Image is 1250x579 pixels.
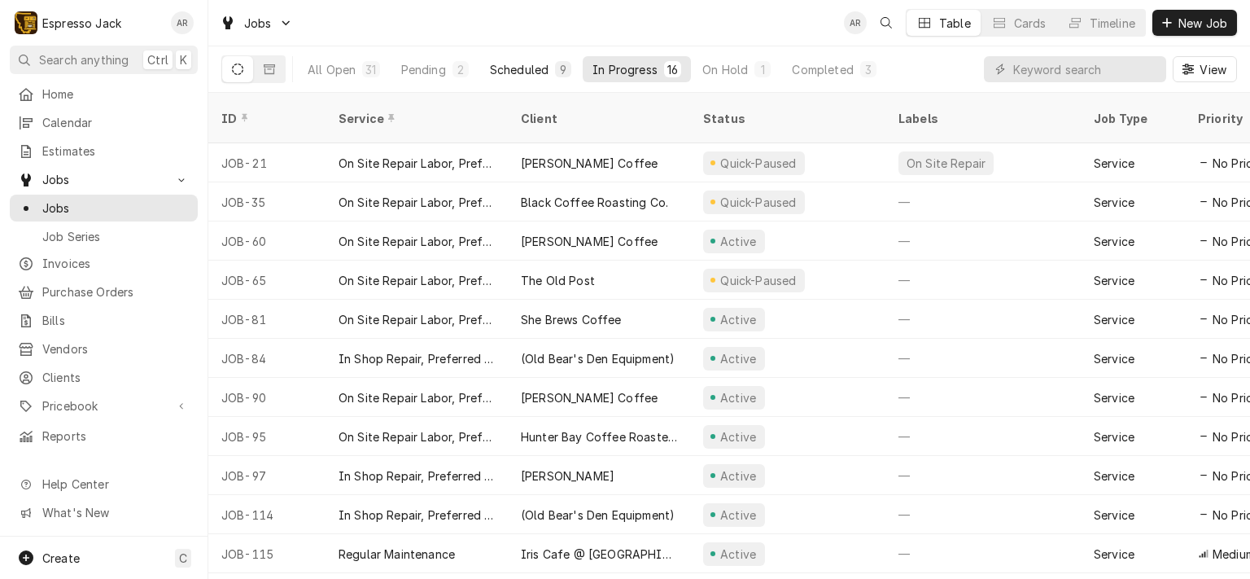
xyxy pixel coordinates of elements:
div: JOB-114 [208,495,326,534]
div: JOB-95 [208,417,326,456]
a: Go to Help Center [10,471,198,498]
div: 1 [758,61,767,78]
a: Reports [10,423,198,450]
div: Cards [1014,15,1047,32]
span: Jobs [42,200,190,217]
span: View [1196,61,1230,78]
div: On Site Repair [905,155,987,172]
div: In Shop Repair, Preferred Rate [339,467,495,485]
span: Estimates [42,143,190,160]
div: [PERSON_NAME] Coffee [521,389,658,406]
input: Keyword search [1013,56,1158,82]
div: Quick-Paused [719,155,798,172]
div: (Old Bear's Den Equipment) [521,350,675,367]
span: Pricebook [42,397,165,415]
div: Active [718,507,758,524]
button: Search anythingCtrlK [10,46,198,74]
a: Vendors [10,336,198,362]
a: Purchase Orders [10,279,198,305]
div: Service [339,110,492,127]
div: — [885,417,1081,456]
div: Service [1094,272,1134,289]
div: Completed [792,61,853,78]
div: Active [718,311,758,328]
span: C [179,550,187,567]
div: Service [1094,546,1134,563]
div: Allan Ross's Avatar [171,11,194,34]
div: — [885,300,1081,339]
div: Iris Cafe @ [GEOGRAPHIC_DATA] [521,546,677,563]
div: On Site Repair Labor, Prefered Rate, Regular Hours [339,311,495,328]
div: On Site Repair Labor, Prefered Rate, Regular Hours [339,389,495,406]
div: Pending [401,61,446,78]
div: 16 [667,61,678,78]
button: New Job [1152,10,1237,36]
div: JOB-65 [208,261,326,300]
div: On Site Repair Labor, Prefered Rate, Regular Hours [339,233,495,250]
div: Service [1094,311,1134,328]
a: Calendar [10,109,198,136]
div: JOB-21 [208,143,326,182]
div: — [885,534,1081,573]
div: Regular Maintenance [339,546,455,563]
div: JOB-60 [208,222,326,261]
a: Jobs [10,195,198,222]
a: Home [10,81,198,107]
a: Invoices [10,250,198,277]
div: Service [1094,155,1134,172]
div: All Open [308,61,356,78]
div: 9 [558,61,568,78]
div: JOB-81 [208,300,326,339]
span: Jobs [244,15,272,32]
span: Purchase Orders [42,283,190,300]
div: Active [718,467,758,485]
span: K [180,51,187,68]
div: ID [221,110,309,127]
a: Job Series [10,223,198,250]
div: Espresso Jack's Avatar [15,11,37,34]
div: JOB-90 [208,378,326,417]
div: Scheduled [490,61,549,78]
span: Ctrl [147,51,168,68]
div: Service [1094,194,1134,211]
div: Client [521,110,674,127]
div: AR [171,11,194,34]
span: Job Series [42,228,190,245]
div: Service [1094,389,1134,406]
span: Create [42,551,80,565]
a: Estimates [10,138,198,164]
div: — [885,456,1081,495]
div: — [885,222,1081,261]
a: Bills [10,307,198,334]
div: (Old Bear's Den Equipment) [521,507,675,524]
div: JOB-115 [208,534,326,573]
span: Vendors [42,340,190,357]
div: JOB-84 [208,339,326,378]
span: Invoices [42,255,190,272]
div: [PERSON_NAME] Coffee [521,233,658,250]
span: Help Center [42,476,188,493]
div: Timeline [1090,15,1135,32]
div: Service [1094,350,1134,367]
div: On Site Repair Labor, Prefered Rate, Regular Hours [339,194,495,211]
div: Active [718,428,758,445]
div: Service [1094,507,1134,524]
div: On Site Repair Labor, Prefered Rate, Regular Hours [339,428,495,445]
div: On Hold [702,61,748,78]
div: JOB-97 [208,456,326,495]
span: Reports [42,428,190,445]
div: Quick-Paused [719,272,798,289]
div: Service [1094,428,1134,445]
div: 3 [863,61,873,78]
div: Table [939,15,971,32]
div: 31 [365,61,376,78]
div: The Old Post [521,272,595,289]
div: In Shop Repair, Preferred Rate [339,350,495,367]
div: She Brews Coffee [521,311,622,328]
div: In Progress [592,61,658,78]
div: [PERSON_NAME] Coffee [521,155,658,172]
div: — [885,182,1081,222]
div: — [885,495,1081,534]
div: Job Type [1094,110,1172,127]
div: Allan Ross's Avatar [844,11,867,34]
